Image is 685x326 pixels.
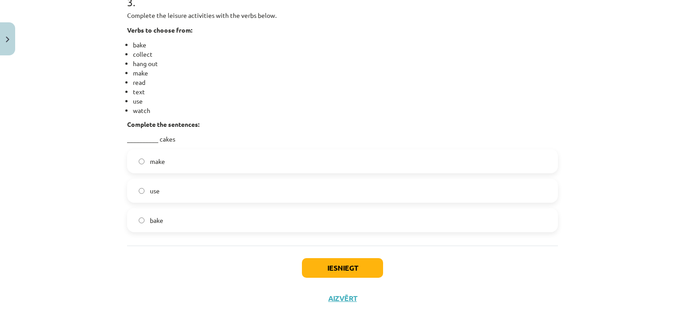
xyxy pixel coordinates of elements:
span: bake [150,216,163,225]
li: use [133,96,558,106]
span: use [150,186,160,196]
input: make [139,159,144,164]
li: bake [133,40,558,50]
p: Complete the leisure activities with the verbs below. [127,11,558,20]
li: watch [133,106,558,115]
li: hang out [133,59,558,68]
input: use [139,188,144,194]
input: bake [139,217,144,223]
li: read [133,78,558,87]
span: make [150,157,165,166]
p: __________ cakes [127,134,558,144]
button: Iesniegt [302,258,383,278]
strong: Verbs to choose from: [127,26,192,34]
li: make [133,68,558,78]
li: text [133,87,558,96]
strong: Complete the sentences: [127,120,199,128]
button: Aizvērt [326,294,359,303]
img: icon-close-lesson-0947bae3869378f0d4975bcd49f059093ad1ed9edebbc8119c70593378902aed.svg [6,37,9,42]
li: collect [133,50,558,59]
